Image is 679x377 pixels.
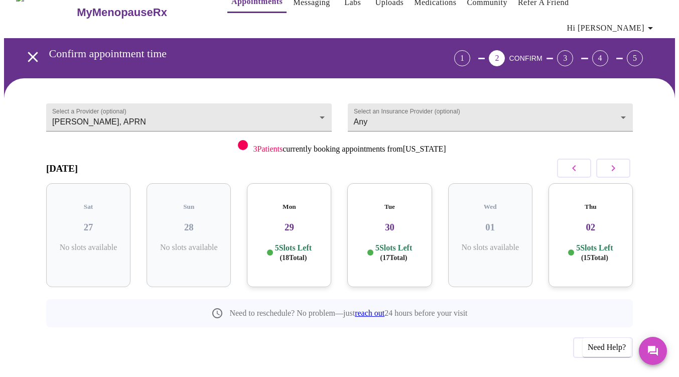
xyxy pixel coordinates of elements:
[454,50,470,66] div: 1
[46,103,332,132] div: [PERSON_NAME], APRN
[583,338,631,357] div: Need Help?
[49,47,398,60] h3: Confirm appointment time
[380,254,408,262] span: ( 17 Total)
[355,309,384,317] a: reach out
[229,309,467,318] p: Need to reschedule? No problem—just 24 hours before your visit
[54,203,122,211] h5: Sat
[576,243,613,263] p: 5 Slots Left
[155,203,223,211] h5: Sun
[573,337,633,357] button: Previous
[275,243,312,263] p: 5 Slots Left
[253,145,446,154] p: currently booking appointments from [US_STATE]
[155,222,223,233] h3: 28
[489,50,505,66] div: 2
[253,145,283,153] span: 3 Patients
[456,222,524,233] h3: 01
[557,222,625,233] h3: 02
[639,337,667,365] button: Messages
[255,203,323,211] h5: Mon
[456,203,524,211] h5: Wed
[348,103,633,132] div: Any
[563,18,660,38] button: Hi [PERSON_NAME]
[567,21,656,35] span: Hi [PERSON_NAME]
[255,222,323,233] h3: 29
[456,243,524,252] p: No slots available
[46,163,78,174] h3: [DATE]
[509,54,542,62] span: CONFIRM
[155,243,223,252] p: No slots available
[592,50,608,66] div: 4
[375,243,412,263] p: 5 Slots Left
[355,222,424,233] h3: 30
[557,50,573,66] div: 3
[557,203,625,211] h5: Thu
[54,222,122,233] h3: 27
[54,243,122,252] p: No slots available
[280,254,307,262] span: ( 18 Total)
[355,203,424,211] h5: Tue
[77,6,167,19] h3: MyMenopauseRx
[581,254,608,262] span: ( 15 Total)
[18,42,48,72] button: open drawer
[627,50,643,66] div: 5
